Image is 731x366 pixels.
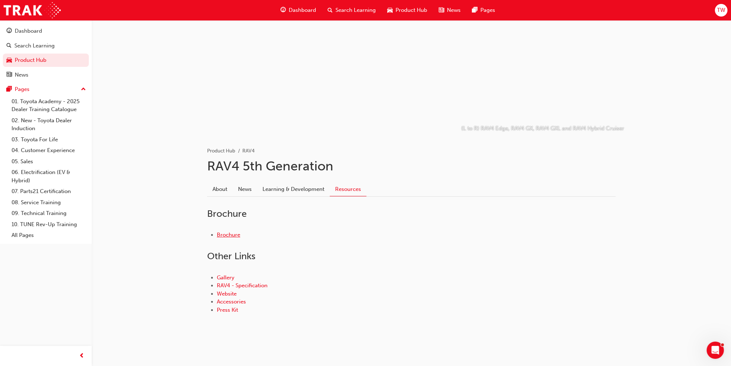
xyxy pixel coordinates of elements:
[289,6,316,14] span: Dashboard
[217,282,268,289] a: RAV4 - Specification
[3,83,89,96] button: Pages
[6,86,12,93] span: pages-icon
[6,57,12,64] span: car-icon
[280,6,286,15] span: guage-icon
[717,6,725,14] span: TW
[9,197,89,208] a: 08. Service Training
[715,4,727,17] button: TW
[15,71,28,79] div: News
[9,115,89,134] a: 02. New - Toyota Dealer Induction
[396,6,427,14] span: Product Hub
[9,96,89,115] a: 01. Toyota Academy - 2025 Dealer Training Catalogue
[3,68,89,82] a: News
[257,182,330,196] a: Learning & Development
[3,23,89,83] button: DashboardSearch LearningProduct HubNews
[81,85,86,94] span: up-icon
[461,124,624,133] p: (L to R) RAV4 Edge, RAV4 GX, RAV4 GXL and RAV4 Hybrid Cruiser
[466,3,501,18] a: pages-iconPages
[9,156,89,167] a: 05. Sales
[15,85,29,93] div: Pages
[14,42,55,50] div: Search Learning
[275,3,322,18] a: guage-iconDashboard
[79,352,84,361] span: prev-icon
[207,148,235,154] a: Product Hub
[6,43,12,49] span: search-icon
[480,6,495,14] span: Pages
[330,182,366,196] a: Resources
[15,27,42,35] div: Dashboard
[387,6,393,15] span: car-icon
[322,3,382,18] a: search-iconSearch Learning
[447,6,461,14] span: News
[9,186,89,197] a: 07. Parts21 Certification
[217,298,246,305] a: Accessories
[382,3,433,18] a: car-iconProduct Hub
[9,167,89,186] a: 06. Electrification (EV & Hybrid)
[3,24,89,38] a: Dashboard
[217,290,237,297] a: Website
[335,6,376,14] span: Search Learning
[3,39,89,52] a: Search Learning
[328,6,333,15] span: search-icon
[707,342,724,359] iframe: Intercom live chat
[207,158,616,174] h1: RAV4 5th Generation
[242,147,255,155] li: RAV4
[217,232,240,238] a: Brochure
[207,251,616,262] h2: Other Links
[233,182,257,196] a: News
[3,54,89,67] a: Product Hub
[439,6,444,15] span: news-icon
[4,2,61,18] img: Trak
[217,274,234,281] a: Gallery
[217,307,238,313] a: Press Kit
[9,145,89,156] a: 04. Customer Experience
[9,134,89,145] a: 03. Toyota For Life
[9,208,89,219] a: 09. Technical Training
[9,230,89,241] a: All Pages
[207,208,616,220] h2: Brochure
[6,28,12,35] span: guage-icon
[472,6,478,15] span: pages-icon
[207,182,233,196] a: About
[9,219,89,230] a: 10. TUNE Rev-Up Training
[6,72,12,78] span: news-icon
[433,3,466,18] a: news-iconNews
